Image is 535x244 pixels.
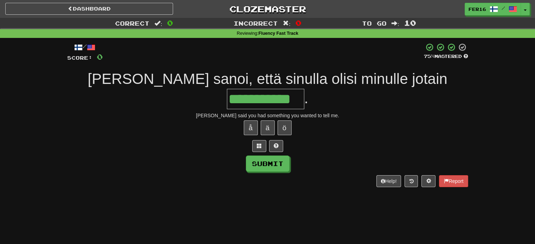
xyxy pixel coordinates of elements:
span: 0 [97,52,103,61]
span: Score: [67,55,93,61]
span: . [304,90,308,106]
div: / [67,43,103,52]
span: 10 [404,19,416,27]
button: Single letter hint - you only get 1 per sentence and score half the points! alt+h [269,140,283,152]
span: 75 % [424,53,434,59]
span: : [283,20,291,26]
span: : [391,20,399,26]
span: To go [362,20,387,27]
strong: Fluency Fast Track [259,31,298,36]
span: Incorrect [234,20,278,27]
div: [PERSON_NAME] said you had something you wanted to tell me. [67,112,468,119]
span: 0 [295,19,301,27]
button: Round history (alt+y) [405,175,418,187]
a: Dashboard [5,3,173,15]
span: : [154,20,162,26]
a: Clozemaster [184,3,351,15]
button: Switch sentence to multiple choice alt+p [252,140,266,152]
a: Fer16 / [465,3,521,15]
button: ä [261,120,275,135]
button: ö [278,120,292,135]
span: Correct [115,20,149,27]
span: 0 [167,19,173,27]
button: å [244,120,258,135]
button: Report [439,175,468,187]
button: Help! [376,175,401,187]
button: Submit [246,156,289,172]
span: [PERSON_NAME] sanoi, että sinulla olisi minulle jotain [88,71,447,87]
span: Fer16 [469,6,486,12]
div: Mastered [424,53,468,60]
span: / [502,6,505,11]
